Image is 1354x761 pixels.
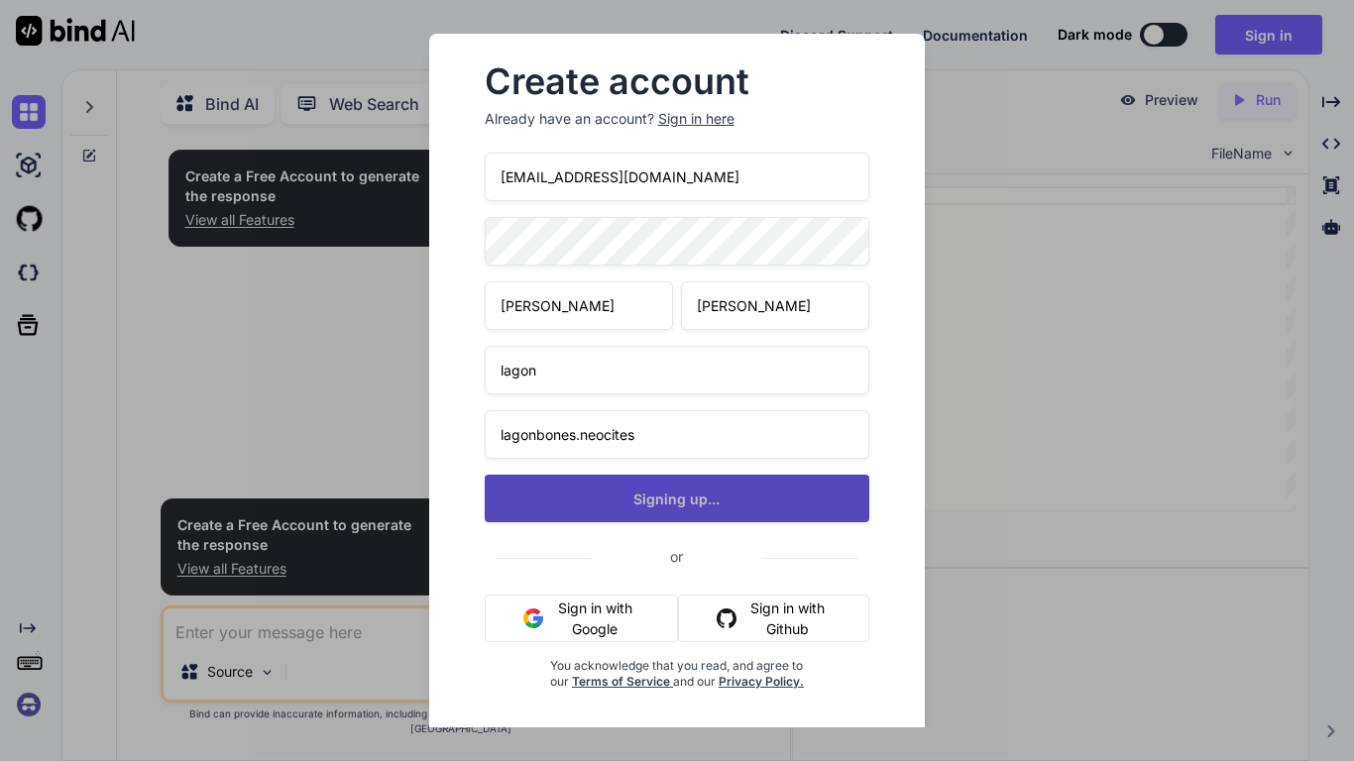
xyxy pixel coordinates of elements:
[591,532,762,581] span: or
[485,109,870,129] p: Already have an account?
[485,153,870,201] input: Email
[681,281,869,330] input: Last Name
[485,281,673,330] input: First Name
[485,595,679,642] button: Sign in with Google
[678,595,869,642] button: Sign in with Github
[548,658,805,737] div: You acknowledge that you read, and agree to our and our
[717,608,736,628] img: github
[719,674,804,689] a: Privacy Policy.
[572,674,673,689] a: Terms of Service
[523,608,543,628] img: google
[485,65,870,97] h2: Create account
[485,475,870,522] button: Signing up...
[658,109,734,129] div: Sign in here
[485,410,870,459] input: Company website
[485,346,870,394] input: Your company name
